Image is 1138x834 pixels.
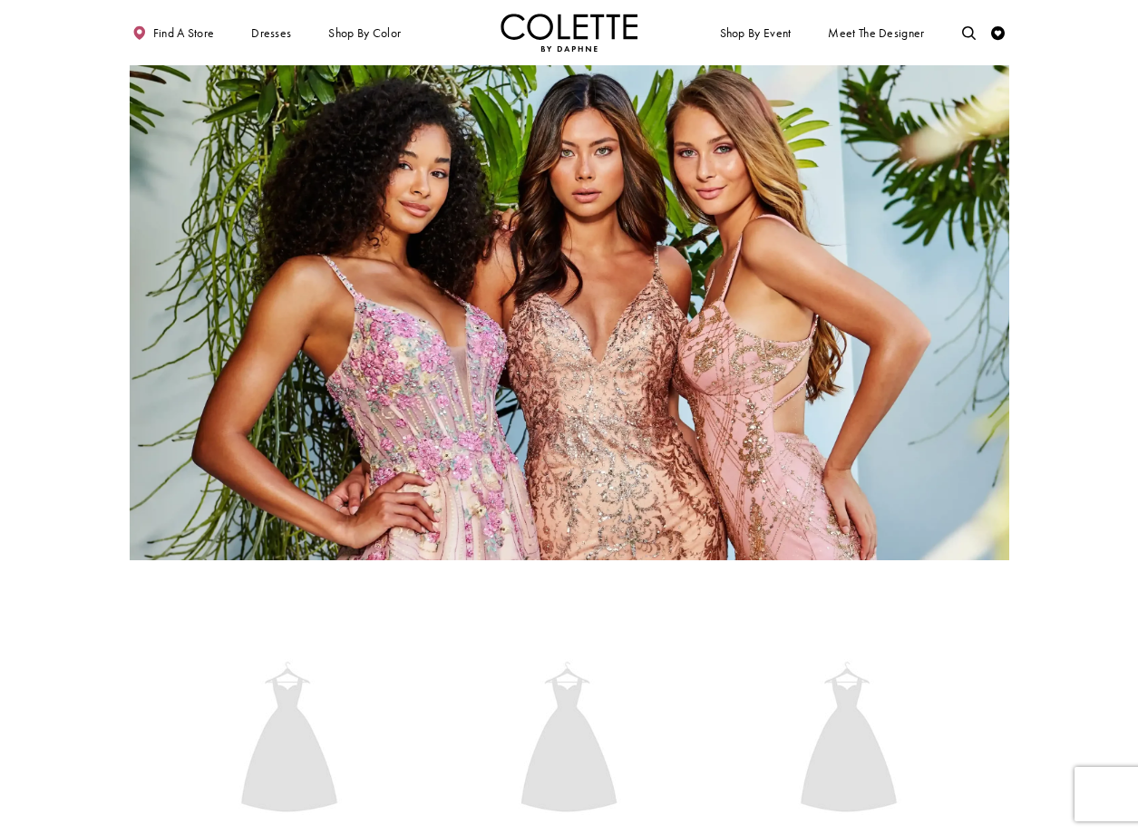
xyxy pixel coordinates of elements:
span: Dresses [251,26,291,40]
a: Meet the designer [825,14,929,52]
a: Toggle search [958,14,979,52]
span: Shop by color [326,14,404,52]
span: Meet the designer [828,26,924,40]
a: Visit Home Page [501,14,638,52]
span: Shop By Event [720,26,792,40]
img: Colette by Daphne [501,14,638,52]
a: Check Wishlist [988,14,1009,52]
span: Dresses [248,14,295,52]
span: Shop By Event [716,14,794,52]
span: Find a store [153,26,215,40]
span: Shop by color [328,26,401,40]
a: Find a store [130,14,218,52]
